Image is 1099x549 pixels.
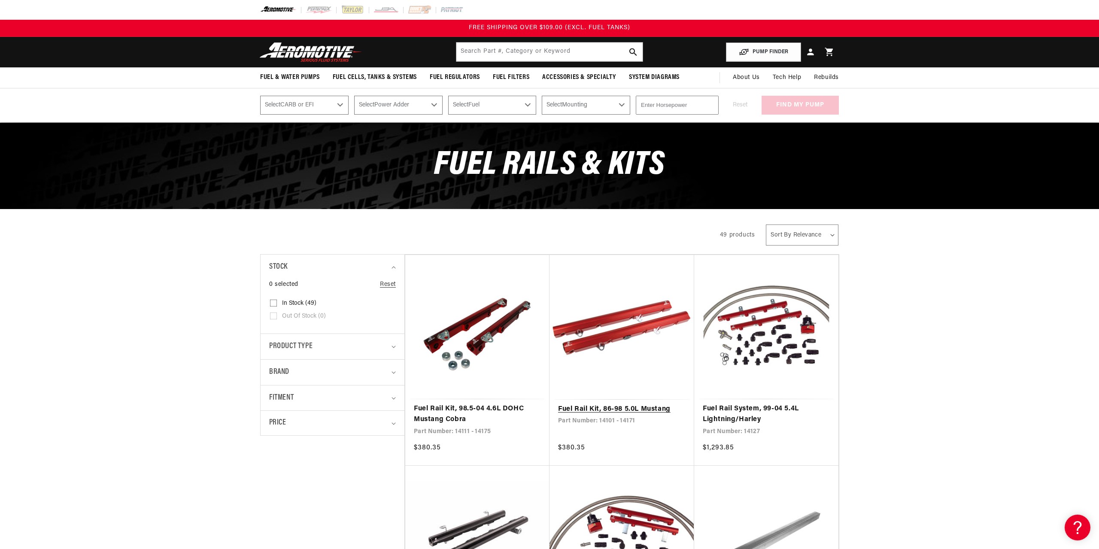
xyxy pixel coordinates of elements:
summary: Price [269,411,396,435]
span: System Diagrams [629,73,680,82]
span: 0 selected [269,280,298,289]
select: CARB or EFI [260,96,349,115]
span: Fuel & Water Pumps [260,73,320,82]
summary: Brand (0 selected) [269,360,396,385]
a: Fuel Rail Kit, 86-98 5.0L Mustang [558,404,686,415]
summary: Accessories & Specialty [536,67,622,88]
a: Reset [380,280,396,289]
select: Power Adder [354,96,443,115]
summary: Fuel & Water Pumps [254,67,326,88]
span: Brand [269,366,289,379]
summary: Fuel Regulators [423,67,486,88]
span: 49 products [720,232,755,238]
a: Fuel Rail System, 99-04 5.4L Lightning/Harley [703,403,830,425]
span: About Us [733,74,760,81]
input: Enter Horsepower [636,96,719,115]
summary: Fuel Cells, Tanks & Systems [326,67,423,88]
summary: Stock (0 selected) [269,255,396,280]
span: FREE SHIPPING OVER $109.00 (EXCL. FUEL TANKS) [469,24,630,31]
select: Mounting [542,96,630,115]
span: Product type [269,340,313,353]
summary: Tech Help [766,67,808,88]
span: Accessories & Specialty [542,73,616,82]
a: Fuel Rail Kit, 98.5-04 4.6L DOHC Mustang Cobra [414,403,541,425]
summary: System Diagrams [622,67,686,88]
summary: Fuel Filters [486,67,536,88]
span: Tech Help [773,73,801,82]
a: About Us [726,67,766,88]
span: Fuel Filters [493,73,529,82]
input: Search by Part Number, Category or Keyword [456,42,643,61]
summary: Rebuilds [808,67,845,88]
select: Fuel [448,96,537,115]
span: Out of stock (0) [282,312,326,320]
span: Fuel Cells, Tanks & Systems [333,73,417,82]
summary: Product type (0 selected) [269,334,396,359]
button: PUMP FINDER [726,42,801,62]
span: Fitment [269,392,294,404]
summary: Fitment (0 selected) [269,385,396,411]
span: Price [269,417,286,429]
span: Rebuilds [814,73,839,82]
span: In stock (49) [282,300,316,307]
span: Fuel Rails & Kits [434,149,665,182]
span: Stock [269,261,288,273]
span: Fuel Regulators [430,73,480,82]
button: search button [624,42,643,61]
img: Aeromotive [257,42,364,62]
